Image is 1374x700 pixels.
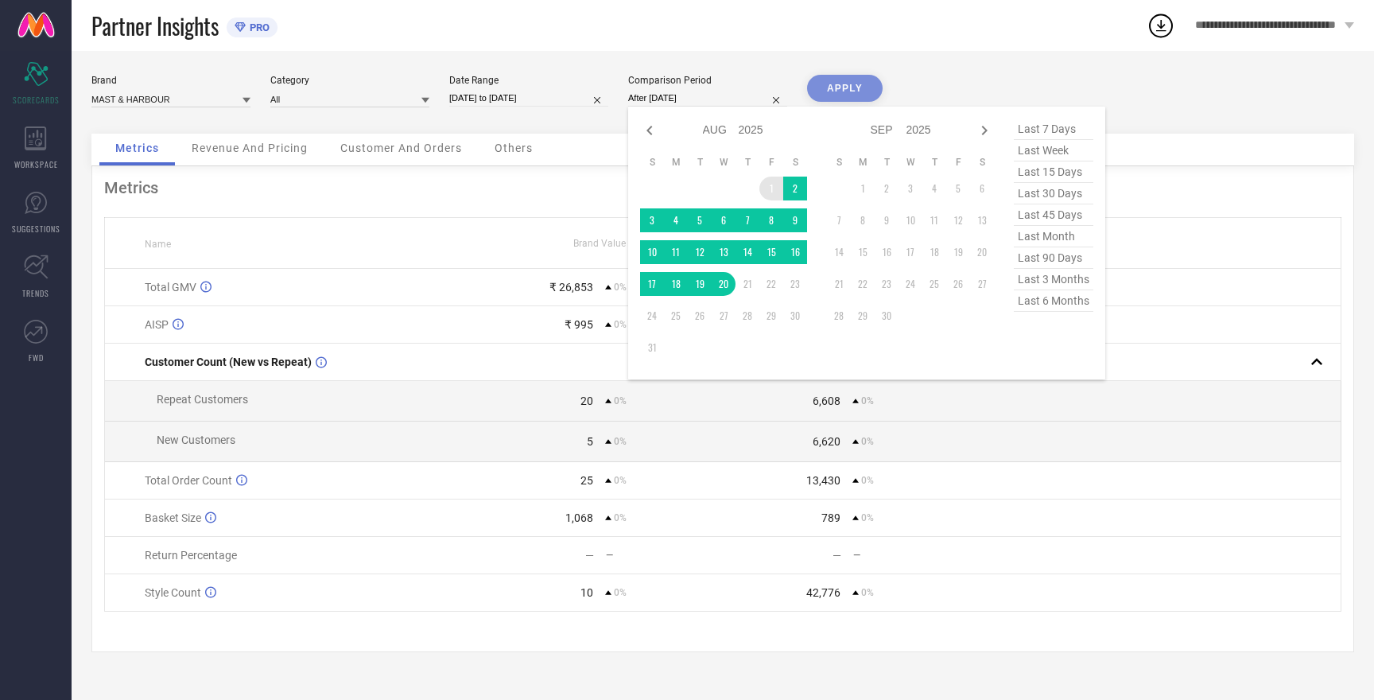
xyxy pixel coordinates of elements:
div: Previous month [640,121,659,140]
td: Tue Aug 19 2025 [688,272,712,296]
span: Revenue And Pricing [192,142,308,154]
td: Sat Sep 27 2025 [970,272,994,296]
div: 1,068 [565,511,593,524]
td: Wed Aug 13 2025 [712,240,736,264]
span: 0% [614,512,627,523]
td: Sun Aug 03 2025 [640,208,664,232]
div: — [606,550,722,561]
div: 789 [821,511,840,524]
td: Tue Aug 05 2025 [688,208,712,232]
div: 10 [580,586,593,599]
span: 0% [861,475,874,486]
span: 0% [861,587,874,598]
div: Metrics [104,178,1341,197]
td: Wed Sep 10 2025 [899,208,922,232]
span: Partner Insights [91,10,219,42]
td: Mon Aug 18 2025 [664,272,688,296]
td: Sat Sep 20 2025 [970,240,994,264]
div: 20 [580,395,593,407]
div: 13,430 [806,474,840,487]
td: Mon Sep 22 2025 [851,272,875,296]
span: last 6 months [1014,290,1093,312]
div: — [585,549,594,562]
td: Sun Sep 14 2025 [827,240,851,264]
td: Mon Sep 08 2025 [851,208,875,232]
span: AISP [145,318,169,331]
th: Saturday [970,156,994,169]
span: Name [145,239,171,250]
div: Open download list [1147,11,1175,40]
td: Sat Aug 23 2025 [783,272,807,296]
div: ₹ 26,853 [549,281,593,294]
span: Metrics [115,142,159,154]
span: last 3 months [1014,269,1093,290]
td: Fri Aug 08 2025 [759,208,783,232]
td: Sun Aug 24 2025 [640,304,664,328]
span: 0% [614,282,627,293]
span: SUGGESTIONS [12,223,60,235]
td: Thu Sep 25 2025 [922,272,946,296]
td: Sat Aug 02 2025 [783,177,807,200]
span: Repeat Customers [157,393,248,406]
div: 6,608 [813,395,840,407]
td: Tue Aug 12 2025 [688,240,712,264]
td: Mon Aug 11 2025 [664,240,688,264]
span: 0% [614,319,627,330]
span: PRO [246,21,270,33]
td: Fri Aug 22 2025 [759,272,783,296]
div: 6,620 [813,435,840,448]
span: Customer Count (New vs Repeat) [145,356,312,368]
td: Thu Sep 04 2025 [922,177,946,200]
span: 0% [614,475,627,486]
td: Sat Aug 09 2025 [783,208,807,232]
td: Tue Sep 30 2025 [875,304,899,328]
td: Fri Aug 29 2025 [759,304,783,328]
input: Select comparison period [628,90,787,107]
span: 0% [614,436,627,447]
div: Category [270,75,429,86]
td: Wed Aug 27 2025 [712,304,736,328]
span: last 30 days [1014,183,1093,204]
div: 42,776 [806,586,840,599]
td: Sat Aug 30 2025 [783,304,807,328]
td: Fri Aug 01 2025 [759,177,783,200]
td: Tue Sep 09 2025 [875,208,899,232]
td: Sat Sep 06 2025 [970,177,994,200]
td: Wed Sep 17 2025 [899,240,922,264]
td: Sat Sep 13 2025 [970,208,994,232]
span: last 90 days [1014,247,1093,269]
td: Thu Sep 11 2025 [922,208,946,232]
span: SCORECARDS [13,94,60,106]
span: Total GMV [145,281,196,294]
th: Tuesday [875,156,899,169]
span: Others [495,142,533,154]
div: — [853,550,969,561]
th: Monday [664,156,688,169]
td: Mon Sep 29 2025 [851,304,875,328]
div: Brand [91,75,250,86]
input: Select date range [449,90,608,107]
td: Thu Aug 14 2025 [736,240,759,264]
td: Tue Aug 26 2025 [688,304,712,328]
td: Thu Aug 07 2025 [736,208,759,232]
td: Wed Sep 24 2025 [899,272,922,296]
td: Mon Sep 01 2025 [851,177,875,200]
span: Style Count [145,586,201,599]
th: Monday [851,156,875,169]
span: 0% [861,512,874,523]
td: Thu Aug 21 2025 [736,272,759,296]
span: Total Order Count [145,474,232,487]
td: Sun Aug 17 2025 [640,272,664,296]
th: Sunday [827,156,851,169]
td: Wed Aug 06 2025 [712,208,736,232]
td: Mon Aug 04 2025 [664,208,688,232]
th: Wednesday [899,156,922,169]
span: Customer And Orders [340,142,462,154]
td: Sun Aug 31 2025 [640,336,664,360]
div: 25 [580,474,593,487]
div: 5 [587,435,593,448]
div: Comparison Period [628,75,787,86]
th: Wednesday [712,156,736,169]
div: — [833,549,841,562]
td: Sun Sep 07 2025 [827,208,851,232]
